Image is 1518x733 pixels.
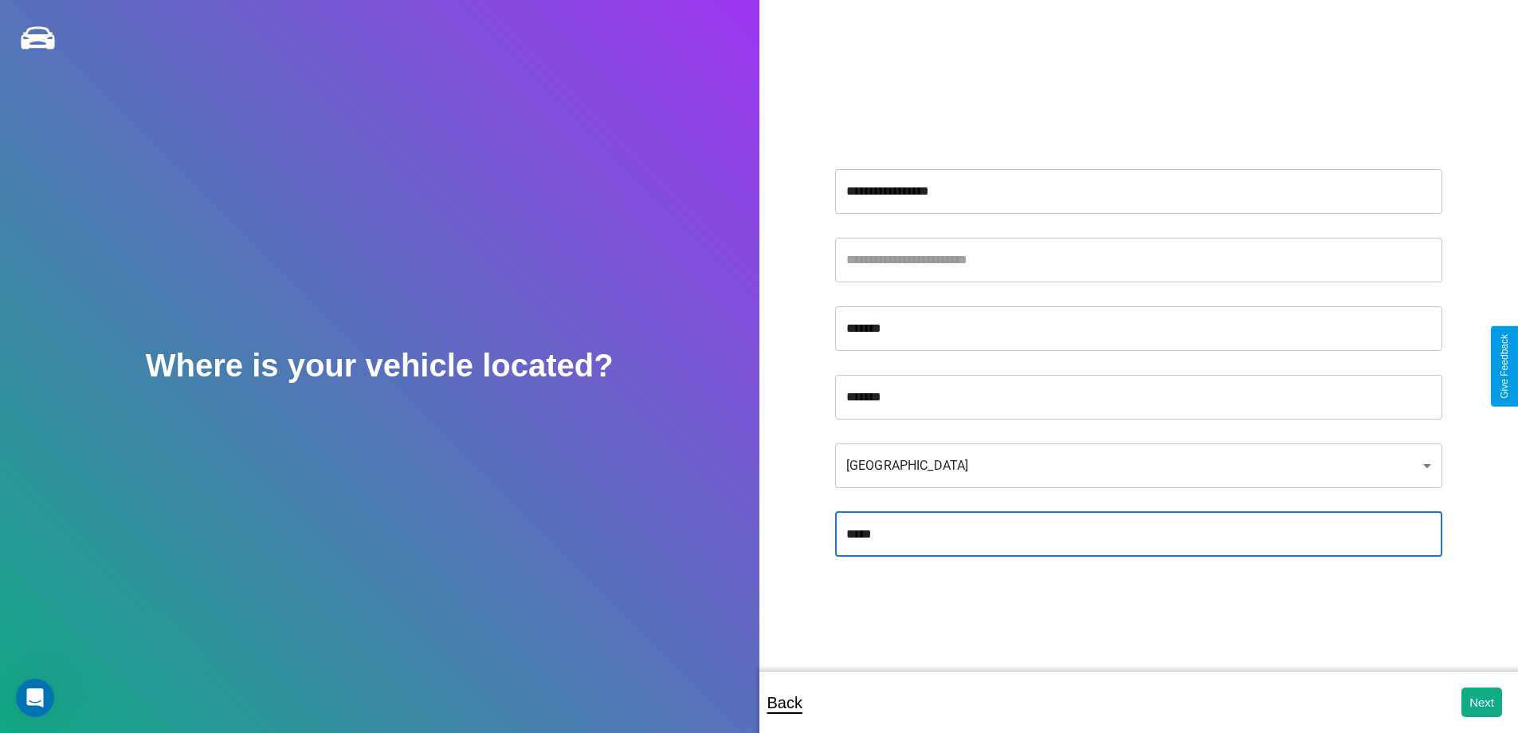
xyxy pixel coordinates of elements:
[835,443,1442,488] div: [GEOGRAPHIC_DATA]
[16,679,54,717] iframe: Intercom live chat
[767,688,802,717] p: Back
[146,348,614,384] h2: Where is your vehicle located?
[1499,334,1510,399] div: Give Feedback
[1461,688,1502,717] button: Next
